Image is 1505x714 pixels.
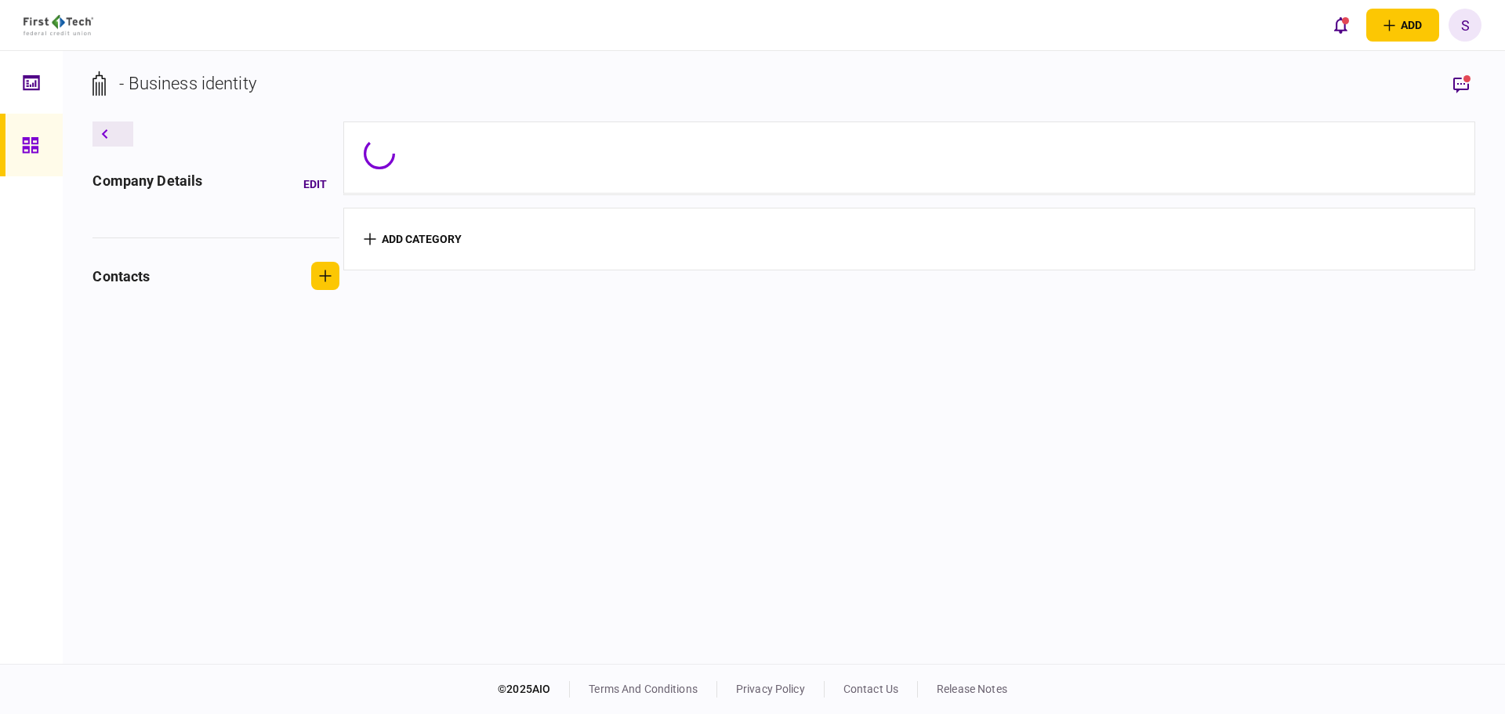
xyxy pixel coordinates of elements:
[1324,9,1357,42] button: open notifications list
[364,233,462,245] button: add category
[589,683,698,695] a: terms and conditions
[498,681,570,698] div: © 2025 AIO
[92,170,202,198] div: company details
[24,15,93,35] img: client company logo
[291,170,339,198] button: Edit
[843,683,898,695] a: contact us
[1366,9,1439,42] button: open adding identity options
[119,71,256,96] div: - Business identity
[736,683,805,695] a: privacy policy
[1449,9,1481,42] button: S
[92,266,150,287] div: contacts
[937,683,1007,695] a: release notes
